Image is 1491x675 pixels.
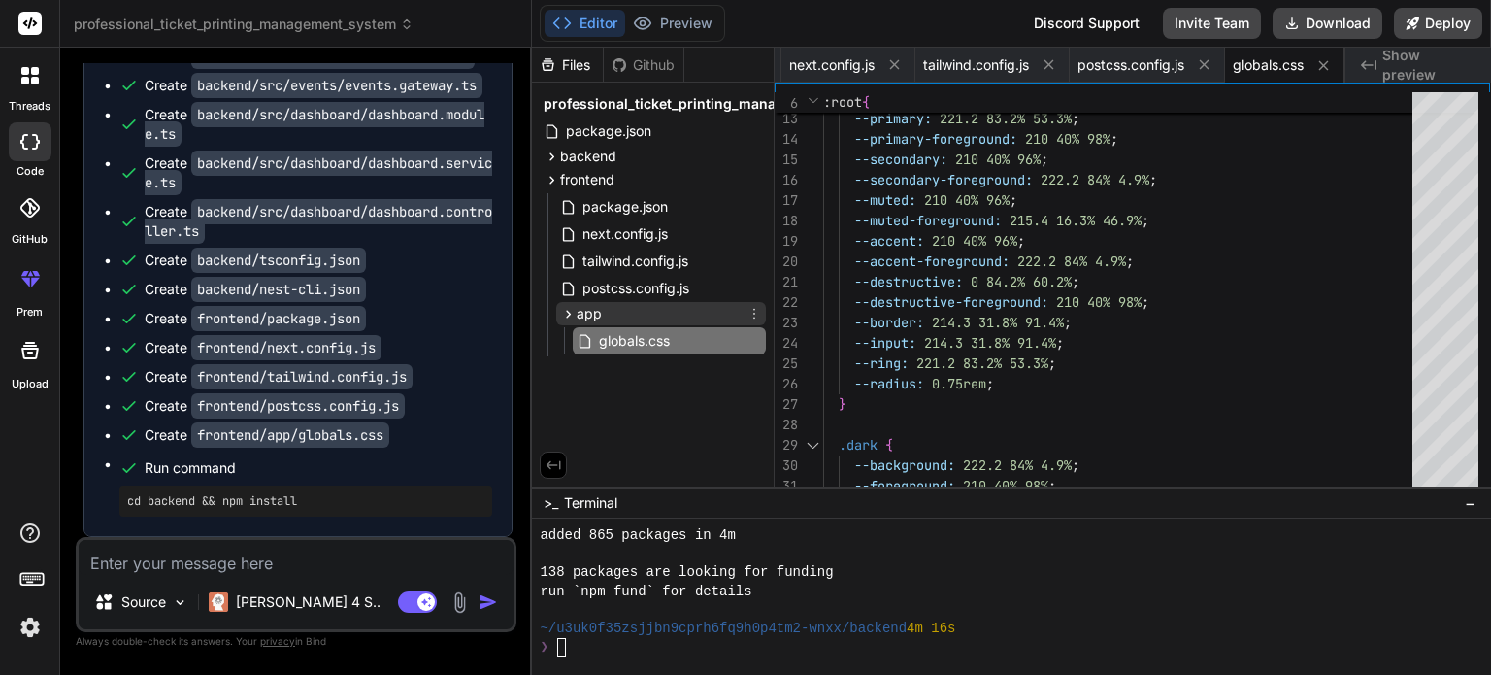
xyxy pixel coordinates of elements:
span: --radius: [854,375,924,392]
span: 91.4% [1025,314,1064,331]
div: 17 [775,190,798,211]
span: 16.3% [1056,212,1095,229]
code: backend/src/events/events.gateway.ts [191,73,482,98]
code: backend/src/dashboard/dashboard.controller.ts [145,199,492,244]
p: [PERSON_NAME] 4 S.. [236,592,381,612]
div: 25 [775,354,798,374]
span: --foreground: [854,477,955,494]
span: .dark [839,436,878,454]
span: 221.2 [916,354,955,372]
span: professional_ticket_printing_management_system [74,15,414,34]
div: Create [145,367,413,387]
span: 215.4 [1010,212,1048,229]
div: 14 [775,129,798,150]
span: ; [1064,314,1072,331]
span: 210 [924,191,947,209]
span: ; [1017,232,1025,250]
span: 31.8% [978,314,1017,331]
span: 222.2 [1017,253,1056,270]
span: globals.css [597,329,672,353]
code: frontend/tailwind.config.js [191,364,413,389]
div: 19 [775,231,798,252]
div: Create [145,76,482,95]
label: prem [17,304,43,321]
button: Preview [625,10,720,37]
span: 46.9% [1103,212,1142,229]
span: 4.9% [1095,253,1126,270]
code: backend/src/dashboard/dashboard.service.ts [145,151,492,195]
span: 6 [775,93,798,114]
div: Create [145,280,366,299]
div: 29 [775,435,798,456]
span: { [885,436,893,454]
span: − [1465,493,1475,513]
span: :root [823,93,862,111]
span: ; [1072,273,1079,290]
div: Create [145,202,492,241]
div: 26 [775,374,798,394]
span: --muted-foreground: [854,212,1002,229]
div: 18 [775,211,798,231]
img: Claude 4 Sonnet [209,592,228,612]
div: 24 [775,333,798,354]
span: 98% [1087,130,1110,148]
span: ; [1048,354,1056,372]
span: 31.8% [971,334,1010,352]
span: >_ [544,493,558,513]
span: ; [1048,477,1056,494]
span: ; [1149,171,1157,188]
span: ; [1041,151,1048,168]
span: ; [1056,334,1064,352]
button: Invite Team [1163,8,1261,39]
div: 22 [775,292,798,313]
span: --accent-foreground: [854,253,1010,270]
img: settings [14,611,47,644]
span: package.json [580,195,670,219]
span: 96% [986,191,1010,209]
div: 21 [775,272,798,292]
span: run `npm fund` for details [540,583,751,601]
span: next.config.js [789,55,875,75]
label: code [17,163,44,180]
span: 221.2 [940,110,978,127]
span: 60.2% [1033,273,1072,290]
span: --ring: [854,354,909,372]
button: − [1461,488,1479,519]
span: --destructive-foreground: [854,293,1048,311]
div: Create [145,396,405,416]
div: 20 [775,252,798,272]
span: 53.3% [1010,354,1048,372]
span: 40% [963,232,986,250]
span: 222.2 [1041,171,1079,188]
span: Show preview [1382,46,1475,84]
span: 4.9% [1041,456,1072,474]
div: Create [145,338,381,357]
p: Always double-check its answers. Your in Bind [76,632,516,651]
span: ; [1126,253,1134,270]
span: --border: [854,314,924,331]
code: frontend/package.json [191,306,366,331]
span: 83.2% [963,354,1002,372]
span: added 865 packages in 4m [540,526,735,545]
span: --muted: [854,191,916,209]
label: GitHub [12,231,48,248]
span: ❯ [540,638,549,657]
span: 40% [1056,130,1079,148]
span: 210 [1025,130,1048,148]
div: Create [145,425,389,445]
span: Terminal [564,493,617,513]
div: 13 [775,109,798,129]
label: threads [9,98,50,115]
span: 96% [994,232,1017,250]
span: { [862,93,870,111]
span: 98% [1118,293,1142,311]
span: tailwind.config.js [923,55,1029,75]
code: frontend/postcss.config.js [191,393,405,419]
span: globals.css [1233,55,1304,75]
div: Files [532,55,603,75]
button: Download [1273,8,1382,39]
span: tailwind.config.js [580,250,690,273]
span: 84% [1010,456,1033,474]
span: 84% [1087,171,1110,188]
div: Discord Support [1022,8,1151,39]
